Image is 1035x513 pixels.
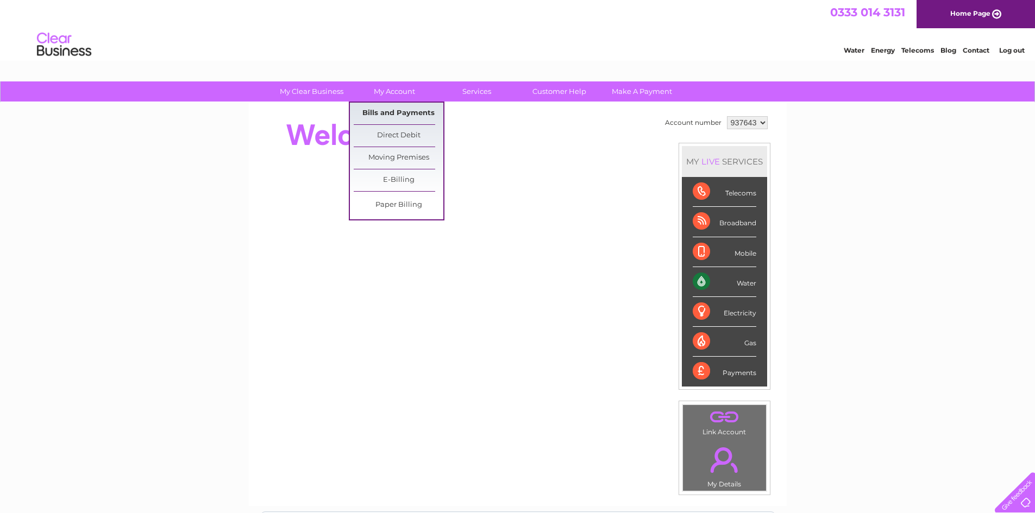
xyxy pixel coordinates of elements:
div: MY SERVICES [682,146,767,177]
div: Payments [693,357,756,386]
a: . [686,408,763,427]
a: E-Billing [354,169,443,191]
img: logo.png [36,28,92,61]
td: My Details [682,438,767,491]
a: Paper Billing [354,194,443,216]
div: Mobile [693,237,756,267]
a: Direct Debit [354,125,443,147]
div: Clear Business is a trading name of Verastar Limited (registered in [GEOGRAPHIC_DATA] No. 3667643... [261,6,775,53]
div: Gas [693,327,756,357]
a: My Clear Business [267,81,356,102]
a: Water [844,46,864,54]
td: Link Account [682,404,767,439]
div: Water [693,267,756,297]
a: Contact [963,46,989,54]
a: . [686,441,763,479]
div: LIVE [699,156,722,167]
a: 0333 014 3131 [830,5,905,19]
a: Customer Help [515,81,604,102]
div: Electricity [693,297,756,327]
a: Moving Premises [354,147,443,169]
div: Telecoms [693,177,756,207]
a: Log out [999,46,1025,54]
a: Make A Payment [597,81,687,102]
a: Telecoms [901,46,934,54]
a: Blog [940,46,956,54]
div: Broadband [693,207,756,237]
a: Energy [871,46,895,54]
a: Services [432,81,522,102]
a: Bills and Payments [354,103,443,124]
td: Account number [662,113,724,132]
a: My Account [349,81,439,102]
